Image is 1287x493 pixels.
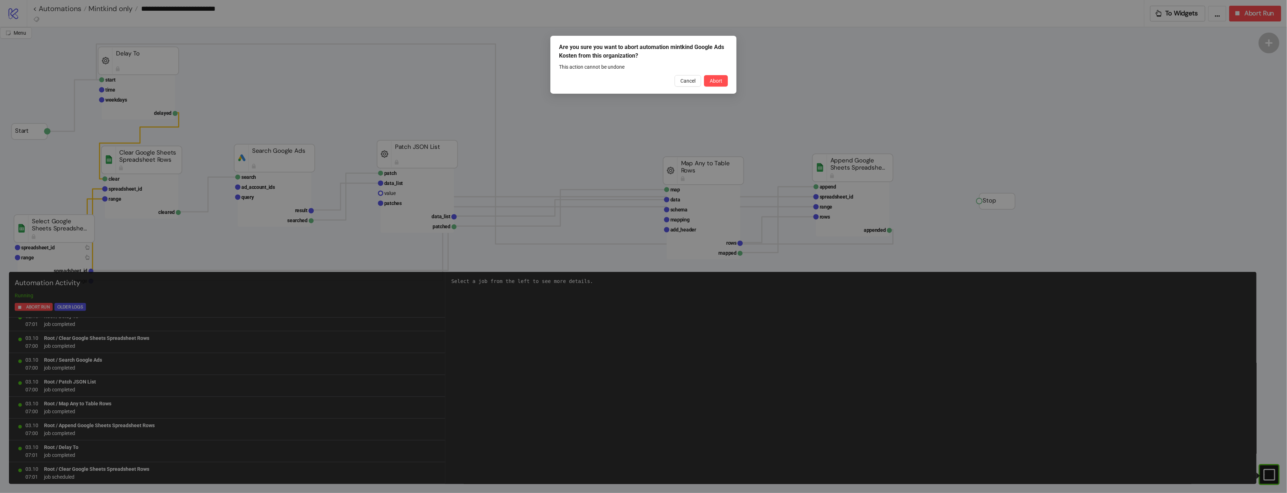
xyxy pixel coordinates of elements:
[675,75,701,87] button: Cancel
[559,43,728,60] div: Are you sure you want to abort automation mintkind Google Ads Kosten from this organization?
[559,63,728,71] div: This action cannot be undone
[704,75,728,87] button: Abort
[680,78,695,84] span: Cancel
[710,78,722,84] span: Abort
